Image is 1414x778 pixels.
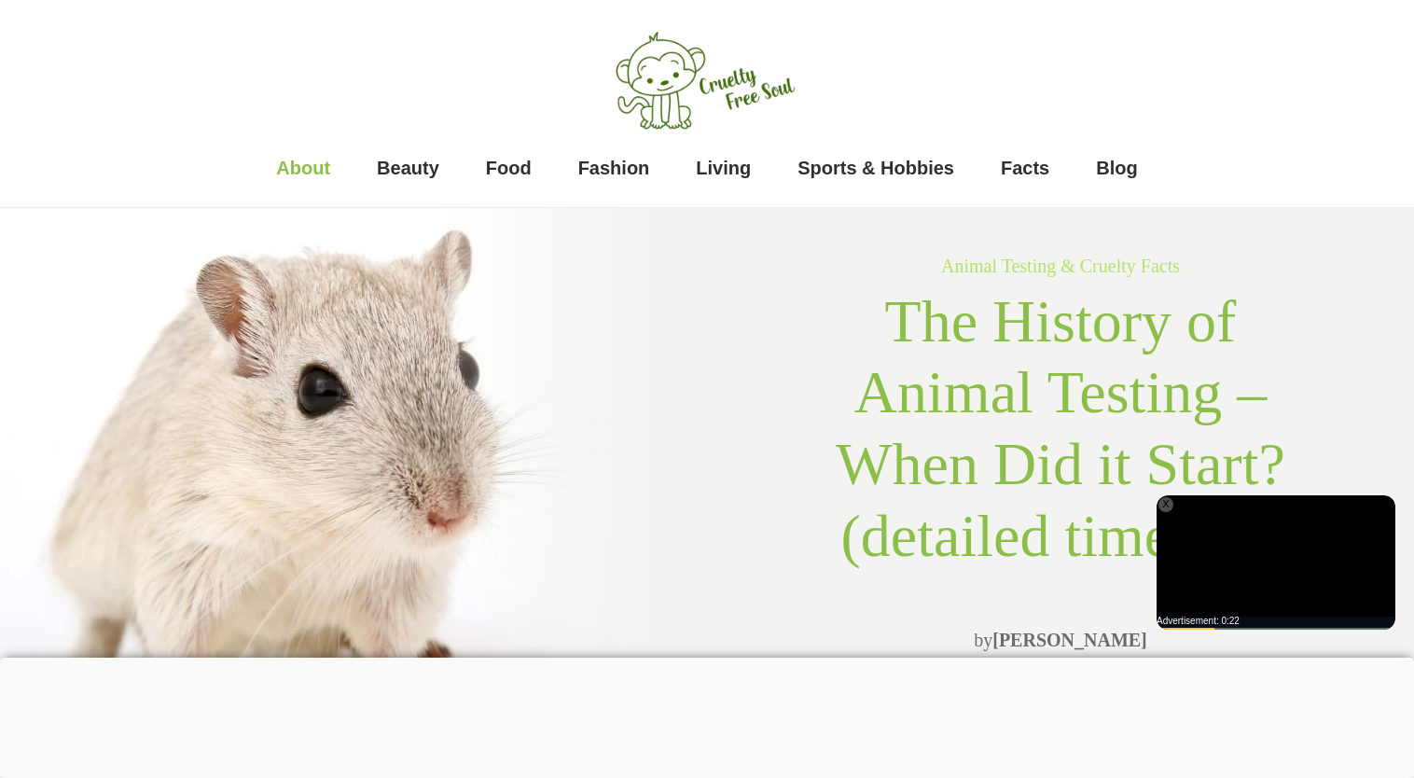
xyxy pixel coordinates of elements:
[276,149,330,187] a: About
[486,149,532,187] a: Food
[1157,495,1395,630] iframe: Advertisement
[1158,497,1173,512] div: X
[836,288,1285,569] span: The History of Animal Testing – When Did it Start? (detailed timeline)
[797,149,954,187] a: Sports & Hobbies
[941,256,1180,276] a: Animal Testing & Cruelty Facts
[992,630,1147,650] a: [PERSON_NAME]
[239,658,1176,773] iframe: Advertisement
[377,149,439,187] a: Beauty
[578,149,650,187] a: Fashion
[1157,495,1395,630] div: Video Player
[1001,149,1049,187] a: Facts
[1157,617,1395,626] div: Advertisement: 0:22
[1096,149,1137,187] a: Blog
[696,149,751,187] a: Living
[792,621,1329,659] p: by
